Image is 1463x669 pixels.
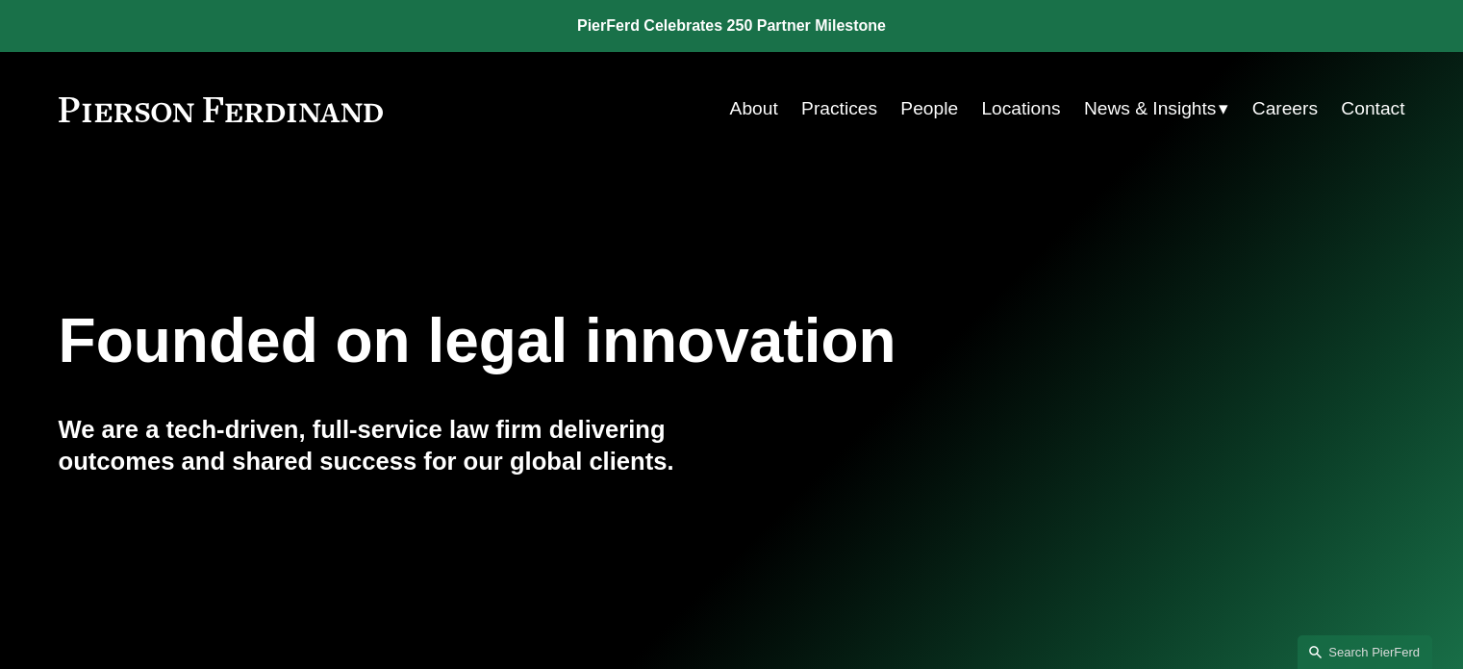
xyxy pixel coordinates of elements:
h1: Founded on legal innovation [59,306,1181,376]
a: Locations [981,90,1060,127]
a: About [730,90,778,127]
a: Contact [1341,90,1404,127]
a: Search this site [1298,635,1432,669]
span: News & Insights [1084,92,1217,126]
a: folder dropdown [1084,90,1229,127]
h4: We are a tech-driven, full-service law firm delivering outcomes and shared success for our global... [59,414,732,476]
a: Careers [1252,90,1318,127]
a: Practices [801,90,877,127]
a: People [900,90,958,127]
